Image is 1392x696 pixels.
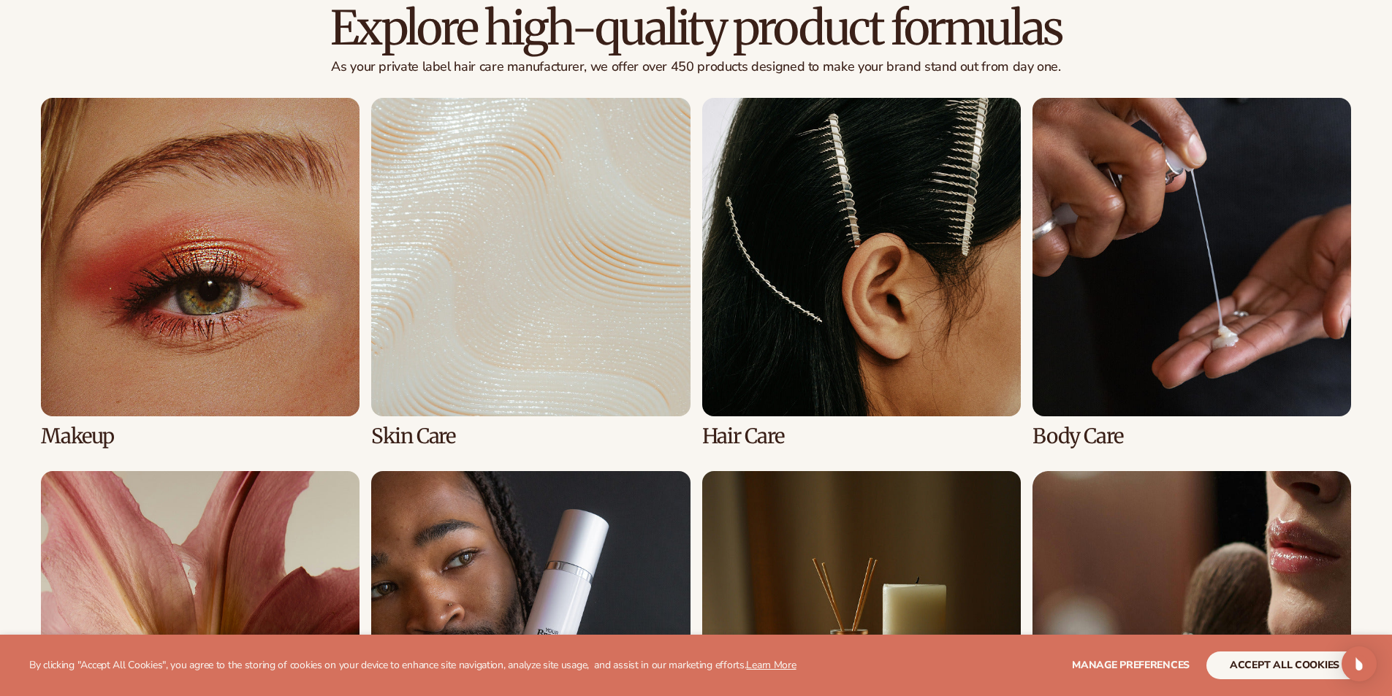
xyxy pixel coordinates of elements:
div: 1 / 8 [41,98,360,448]
h3: Body Care [1032,425,1351,448]
button: accept all cookies [1206,651,1363,679]
div: 2 / 8 [371,98,690,448]
span: Manage preferences [1072,658,1190,672]
a: Learn More [746,658,796,672]
p: As your private label hair care manufacturer, we offer over 450 products designed to make your br... [41,59,1351,75]
p: By clicking "Accept All Cookies", you agree to the storing of cookies on your device to enhance s... [29,659,796,672]
div: 4 / 8 [1032,98,1351,448]
h2: Explore high-quality product formulas [41,4,1351,53]
div: Open Intercom Messenger [1342,646,1377,681]
button: Manage preferences [1072,651,1190,679]
h3: Makeup [41,425,360,448]
div: 3 / 8 [702,98,1021,448]
h3: Hair Care [702,425,1021,448]
h3: Skin Care [371,425,690,448]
